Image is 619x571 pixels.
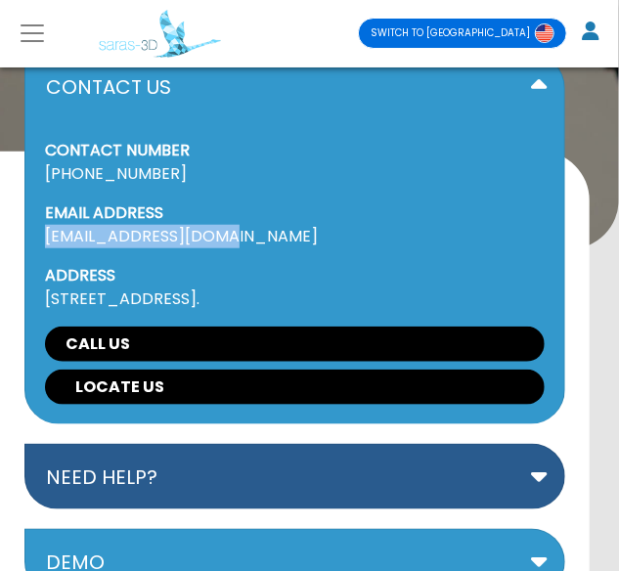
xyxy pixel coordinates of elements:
[45,66,545,108] button: CONTACT US
[535,23,554,43] img: Switch to USA
[45,162,187,185] a: [PHONE_NUMBER]
[99,10,221,58] img: Saras 3D
[45,225,318,247] a: [EMAIL_ADDRESS][DOMAIN_NAME]
[45,327,545,362] a: CALL US
[45,201,545,225] p: EMAIL ADDRESS
[45,264,545,287] p: ADDRESS
[358,18,567,49] a: SWITCH TO [GEOGRAPHIC_DATA]
[45,139,545,162] p: CONTACT NUMBER
[45,370,545,405] a: LOCATE US
[45,457,545,498] button: NEED HELP?
[5,14,60,53] button: Toggle navigation
[45,287,545,311] p: [STREET_ADDRESS].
